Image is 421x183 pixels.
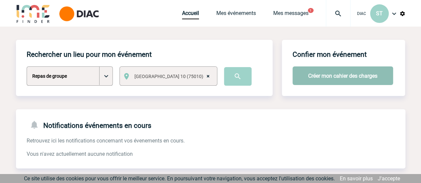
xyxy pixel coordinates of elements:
button: 1 [308,8,314,13]
h4: Confier mon événement [293,50,367,58]
a: En savoir plus [340,175,373,182]
span: Ce site utilise des cookies pour vous offrir le meilleur service. En poursuivant votre navigation... [24,175,335,182]
span: × [207,72,210,81]
img: IME-Finder [16,4,51,23]
span: ST [376,10,383,17]
span: Paris 10 (75010) [132,72,216,81]
h4: Notifications événements en cours [27,120,151,130]
h4: Rechercher un lieu pour mon événement [27,50,152,58]
input: Submit [224,67,252,86]
a: J'accepte [378,175,400,182]
img: notifications-24-px-g.png [29,120,43,130]
span: DIAC [357,11,366,16]
a: Mes événements [216,10,256,19]
span: Vous n'avez actuellement aucune notification [27,151,133,157]
button: Créer mon cahier des charges [293,66,393,85]
a: Accueil [182,10,199,19]
span: Retrouvez ici les notifications concernant vos évenements en cours. [27,137,185,144]
a: Mes messages [273,10,309,19]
